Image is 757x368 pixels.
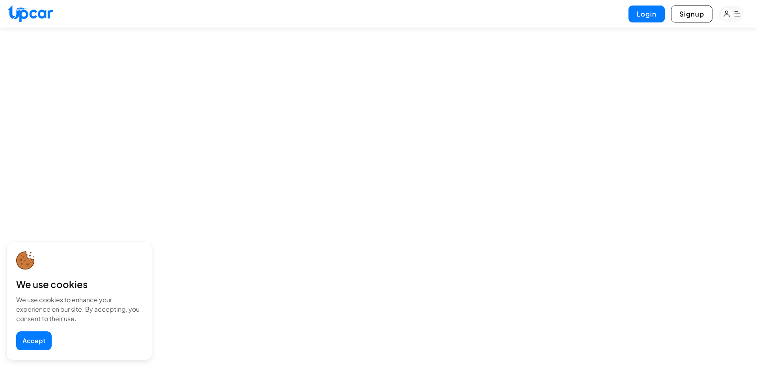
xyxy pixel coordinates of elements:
button: Signup [671,6,712,22]
img: cookie-icon.svg [16,251,35,270]
div: We use cookies [16,278,142,290]
button: Accept [16,331,52,350]
div: We use cookies to enhance your experience on our site. By accepting, you consent to their use. [16,295,142,323]
button: Login [628,6,665,22]
img: Upcar Logo [8,5,53,22]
